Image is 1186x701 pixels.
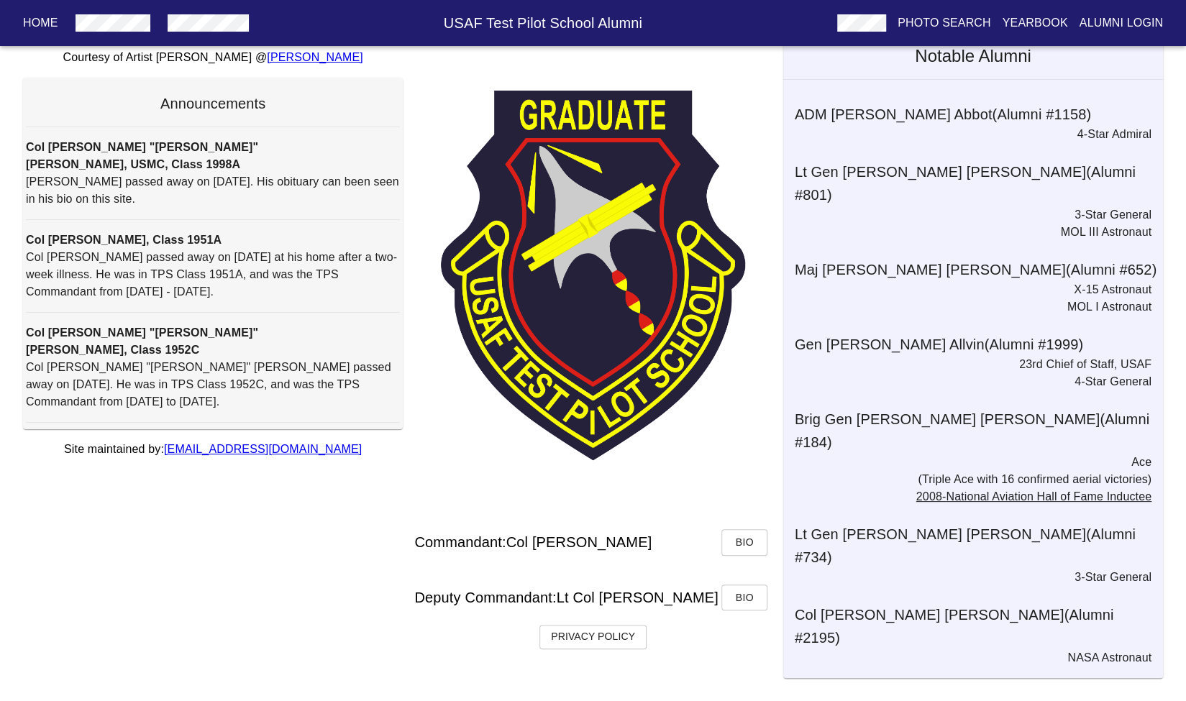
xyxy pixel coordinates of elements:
[164,443,362,455] a: [EMAIL_ADDRESS][DOMAIN_NAME]
[441,91,745,460] img: TPS Patch
[1080,14,1164,32] p: Alumni Login
[721,529,767,556] button: Bio
[733,533,756,551] span: Bio
[26,173,400,208] p: [PERSON_NAME] passed away on [DATE]. His obituary can been seen in his bio on this site.
[783,281,1151,298] p: X-15 Astronaut
[733,589,756,607] span: Bio
[1002,14,1067,32] p: Yearbook
[795,160,1163,206] h6: Lt Gen [PERSON_NAME] [PERSON_NAME] (Alumni # 801 )
[795,333,1163,356] h6: Gen [PERSON_NAME] Allvin (Alumni # 1999 )
[795,258,1163,281] h6: Maj [PERSON_NAME] [PERSON_NAME] (Alumni # 652 )
[255,12,831,35] h6: USAF Test Pilot School Alumni
[539,625,647,649] button: Privacy Policy
[17,10,64,36] button: Home
[26,141,258,170] strong: Col [PERSON_NAME] "[PERSON_NAME]" [PERSON_NAME], USMC, Class 1998A
[23,14,58,32] p: Home
[783,298,1151,316] p: MOL I Astronaut
[795,603,1163,649] h6: Col [PERSON_NAME] [PERSON_NAME] (Alumni # 2195 )
[267,51,363,63] a: [PERSON_NAME]
[783,356,1151,373] p: 23rd Chief of Staff, USAF
[721,585,767,611] button: Bio
[783,471,1151,488] p: (Triple Ace with 16 confirmed aerial victories)
[26,326,258,356] strong: Col [PERSON_NAME] "[PERSON_NAME]" [PERSON_NAME], Class 1952C
[783,569,1151,586] p: 3-Star General
[1074,10,1169,36] button: Alumni Login
[795,523,1163,569] h6: Lt Gen [PERSON_NAME] [PERSON_NAME] (Alumni # 734 )
[783,206,1151,224] p: 3-Star General
[783,224,1151,241] p: MOL III Astronaut
[26,249,400,301] p: Col [PERSON_NAME] passed away on [DATE] at his home after a two-week illness. He was in TPS Class...
[795,408,1163,454] h6: Brig Gen [PERSON_NAME] [PERSON_NAME] (Alumni # 184 )
[892,10,997,36] button: Photo Search
[783,373,1151,390] p: 4-Star General
[916,490,1151,503] a: 2008-National Aviation Hall of Fame Inductee
[26,359,400,411] p: Col [PERSON_NAME] "[PERSON_NAME]" [PERSON_NAME] passed away on [DATE]. He was in TPS Class 1952C,...
[996,10,1073,36] button: Yearbook
[783,33,1163,79] h5: Notable Alumni
[23,441,403,458] p: Site maintained by:
[414,586,719,609] h6: Deputy Commandant: Lt Col [PERSON_NAME]
[23,49,403,66] p: Courtesy of Artist [PERSON_NAME] @
[414,531,652,554] h6: Commandant: Col [PERSON_NAME]
[26,234,222,246] strong: Col [PERSON_NAME], Class 1951A
[795,103,1163,126] h6: ADM [PERSON_NAME] Abbot (Alumni # 1158 )
[26,92,400,115] h6: Announcements
[783,649,1151,666] p: NASA Astronaut
[551,629,635,645] h6: Privacy Policy
[783,454,1151,471] p: Ace
[783,126,1151,143] p: 4-Star Admiral
[898,14,991,32] p: Photo Search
